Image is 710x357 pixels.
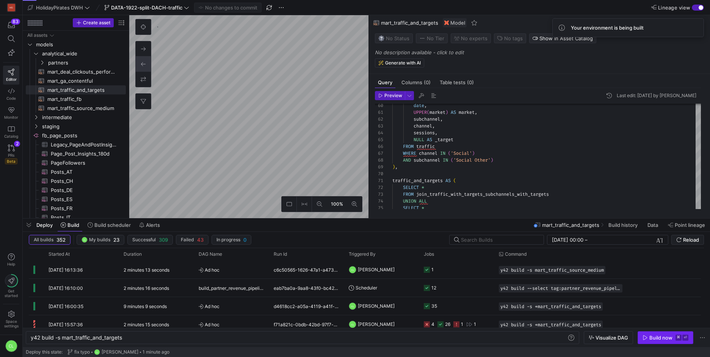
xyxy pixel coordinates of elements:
span: Posts_DE​​​​​​​​​ [51,186,117,195]
a: Monitor [3,104,19,123]
div: 65 [375,136,383,143]
span: Get started [5,289,18,298]
input: End datetime [589,237,639,243]
span: Ad hoc [199,261,265,279]
span: Posts_CH​​​​​​​​​ [51,177,117,186]
span: Show in Asset Catalog [539,35,593,41]
div: Press SPACE to select this row. [26,76,126,85]
span: , [432,123,435,129]
button: Visualize DAG [584,331,633,344]
span: 'Social Other' [453,157,491,163]
span: Table tests [440,80,474,85]
span: partners [48,58,125,67]
span: (0) [467,80,474,85]
span: Ad hoc [199,297,265,315]
y42-duration: 2 minutes 15 seconds [124,322,169,327]
span: Editor [6,77,17,82]
button: No tags [494,33,526,43]
div: All assets [27,33,47,38]
a: mart_traffic_fb​​​​​​​​​​ [26,94,126,104]
span: ) [491,157,493,163]
a: Legacy_PageAndPostInsights​​​​​​​​​ [26,140,126,149]
span: Columns [401,80,431,85]
button: fix typoCL[PERSON_NAME]1 minute ago [66,347,171,357]
img: No tier [419,35,425,41]
a: HG [3,1,19,14]
button: No experts [451,33,491,43]
span: 23 [113,237,119,243]
button: DATA-1922-split-DACH-traffic [102,3,191,13]
span: build_partner_revenue_pipeline_afternoon [199,279,265,297]
div: 73 [375,191,383,198]
a: fb_page_posts​​​​​​​​ [26,131,126,140]
span: SELECT [403,205,419,211]
div: 74 [375,198,383,204]
span: ( [427,109,429,115]
y42-duration: 2 minutes 16 seconds [124,285,169,291]
span: 43 [197,237,204,243]
span: Code [6,96,16,101]
button: Failed43 [176,235,208,245]
div: c6c50565-1626-47a1-a473-455af10660b5 [269,261,344,278]
button: Reload [671,235,704,245]
div: Press SPACE to select this row. [26,113,126,122]
span: subchannel [414,116,440,122]
span: , [475,109,477,115]
div: 4 [431,315,434,333]
span: y42 build -s +mart_traffic_and_targets [500,304,601,309]
span: mart_traffic_and_targets​​​​​​​​​​ [47,86,117,94]
span: SELECT [403,184,419,190]
div: Press SPACE to select this row. [26,131,126,140]
button: CL [3,338,19,354]
span: channel [414,123,432,129]
span: Posts_ES​​​​​​​​​ [51,195,117,204]
div: Press SPACE to select this row. [26,58,126,67]
span: traffic [416,143,435,149]
span: ( [453,178,456,184]
div: 62 [375,116,383,123]
span: fix typo [74,349,90,355]
span: PRs [8,153,14,157]
span: Duration [124,252,142,257]
div: Press SPACE to select this row. [26,85,126,94]
div: Press SPACE to select this row. [26,104,126,113]
div: 71 [375,177,383,184]
input: Search Builds [461,237,538,243]
span: market [429,109,445,115]
span: ) [472,150,475,156]
span: All builds [34,237,53,242]
span: [PERSON_NAME] [358,297,395,315]
y42-duration: 2 minutes 13 seconds [124,267,169,273]
span: _target [435,137,453,143]
span: join_traffic_with_targets_subchannels_with_targets [416,191,549,197]
div: HG [8,4,15,11]
span: [DATE] 16:10:00 [49,285,83,291]
span: AND [403,157,411,163]
div: 63 [375,123,383,129]
span: UNION [403,198,416,204]
span: channel [419,150,437,156]
span: models [36,40,125,49]
div: Press SPACE to select this row. [26,213,126,222]
button: Show in Asset Catalog [529,33,596,43]
div: 35 [431,297,437,315]
a: mart_deal_clickouts_performance​​​​​​​​​​ [26,67,126,76]
span: staging [42,122,125,131]
span: ) [392,164,395,170]
a: mart_traffic_source_medium​​​​​​​​​​ [26,104,126,113]
span: , [435,130,437,136]
span: Alerts [146,222,160,228]
span: AS [427,137,432,143]
div: Press SPACE to select this row. [26,204,126,213]
span: – [585,237,588,243]
a: Posts_FR​​​​​​​​​ [26,204,126,213]
span: In progress [216,237,240,242]
span: Build [67,222,79,228]
span: DATA-1922-split-DACH-traffic [111,5,182,11]
span: 352 [56,237,66,243]
div: Build now [649,335,672,341]
kbd: ⌘ [676,335,682,341]
span: Model [450,20,465,26]
span: 0 [243,237,246,243]
button: Generate with AI [375,58,424,68]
